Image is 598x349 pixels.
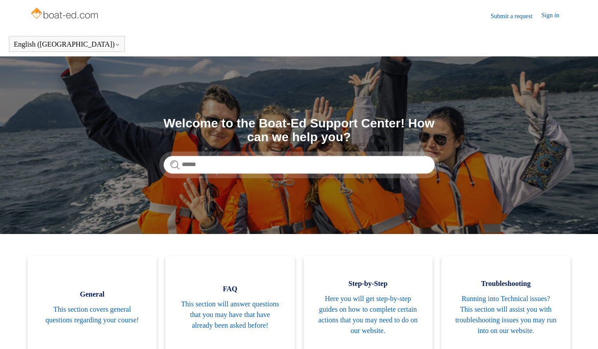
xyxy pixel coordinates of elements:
a: Sign in [542,11,568,21]
button: English ([GEOGRAPHIC_DATA]) [14,40,120,48]
h1: Welcome to the Boat-Ed Support Center! How can we help you? [164,117,435,144]
span: General [41,289,143,300]
div: Live chat [568,319,591,342]
span: Running into Technical issues? This section will assist you with troubleshooting issues you may r... [455,293,557,336]
input: Search [164,156,435,174]
span: This section covers general questions regarding your course! [41,304,143,325]
span: Step-by-Step [317,278,419,289]
span: Troubleshooting [455,278,557,289]
img: Boat-Ed Help Center home page [30,5,100,23]
span: FAQ [179,284,281,294]
span: Here you will get step-by-step guides on how to complete certain actions that you may need to do ... [317,293,419,336]
span: This section will answer questions that you may have that have already been asked before! [179,299,281,331]
a: Submit a request [491,12,542,21]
